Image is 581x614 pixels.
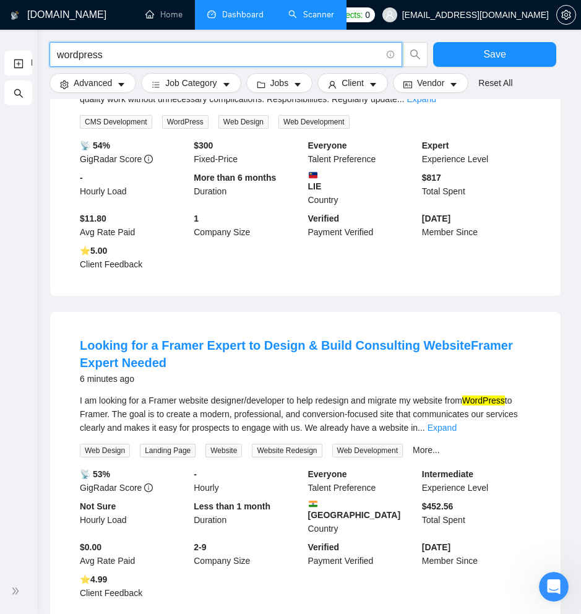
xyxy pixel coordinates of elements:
span: double-right [11,585,24,597]
button: barsJob Categorycaret-down [141,73,241,93]
b: $0.00 [80,542,101,552]
span: Web Design [80,444,130,457]
span: user [328,80,337,89]
button: search [403,42,428,67]
div: GigRadar Score [77,139,191,166]
div: Keywords by Traffic [137,73,209,81]
a: Expand [407,94,436,104]
a: Looking for a Framer Expert to Design & Build Consulting WebsiteFramer Expert Needed [80,339,513,370]
span: Web Development [278,115,350,129]
b: [DATE] [422,542,450,552]
div: Domain Overview [47,73,111,81]
b: More than 6 months [194,173,276,183]
a: searchScanner [288,9,334,20]
div: Client Feedback [77,244,191,271]
span: CMS Development [80,115,152,129]
div: Duration [191,499,305,535]
a: Open in help center [163,526,262,536]
b: LIE [308,171,417,191]
span: Web Development [332,444,403,457]
b: - [80,173,83,183]
div: Hourly [191,467,305,495]
div: Country [306,499,420,535]
img: 🇱🇮 [309,171,317,179]
b: Everyone [308,469,347,479]
button: settingAdvancedcaret-down [49,73,136,93]
span: Web Design [218,115,269,129]
a: More... [413,445,440,455]
div: Close [395,5,418,27]
div: I am looking for a Framer website designer/developer to help redesign and migrate my website from... [80,394,531,435]
img: logo_orange.svg [20,20,30,30]
b: ⭐️ 4.99 [80,574,107,584]
b: Verified [308,542,340,552]
button: idcardVendorcaret-down [393,73,468,93]
span: search [403,49,427,60]
b: Less than 1 month [194,501,270,511]
div: Hourly Load [77,171,191,207]
b: [DATE] [422,214,450,223]
span: bars [152,80,160,89]
div: Total Spent [420,171,533,207]
span: ... [397,94,405,104]
div: Talent Preference [306,467,420,495]
div: v 4.0.25 [35,20,61,30]
a: homeHome [145,9,183,20]
div: Client Feedback [77,573,191,600]
span: WordPress [162,115,209,129]
div: Company Size [191,212,305,239]
img: website_grey.svg [20,32,30,42]
div: GigRadar Score [77,467,191,495]
span: Vendor [417,76,444,90]
b: $ 452.56 [422,501,454,511]
span: caret-down [449,80,458,89]
div: 6 minutes ago [80,371,531,386]
li: New Scanner [4,51,32,76]
div: Duration [191,171,305,207]
span: user [385,11,394,19]
b: Expert [422,141,449,150]
span: Advanced [74,76,112,90]
b: - [194,469,197,479]
span: Client [342,76,364,90]
img: logo [11,6,19,25]
span: Website [205,444,242,457]
li: My Scanners [4,80,32,115]
span: info-circle [144,155,153,163]
span: Landing Page [140,444,196,457]
img: tab_keywords_by_traffic_grey.svg [123,72,133,82]
span: disappointed reaction [165,486,197,511]
span: setting [557,10,575,20]
div: Hourly Load [77,499,191,535]
span: caret-down [293,80,302,89]
span: smiley reaction [229,486,261,511]
span: info-circle [387,51,395,59]
div: Payment Verified [306,540,420,568]
b: 1 [194,214,199,223]
div: Avg Rate Paid [77,212,191,239]
iframe: Intercom live chat [539,572,569,602]
span: ... [418,423,425,433]
div: Total Spent [420,499,533,535]
b: Everyone [308,141,347,150]
div: Member Since [420,212,533,239]
span: caret-down [117,80,126,89]
span: 😐 [204,486,222,511]
span: Jobs [270,76,289,90]
img: 🇮🇳 [309,499,317,508]
a: dashboardDashboard [207,9,264,20]
div: Fixed-Price [191,139,305,166]
span: idcard [403,80,412,89]
div: Domain: [DOMAIN_NAME] [32,32,136,42]
b: ⭐️ 5.00 [80,246,107,256]
span: caret-down [222,80,231,89]
span: neutral face reaction [197,486,229,511]
span: Save [483,46,506,62]
button: Save [433,42,556,67]
b: $ 817 [422,173,441,183]
button: folderJobscaret-down [246,73,313,93]
b: Not Sure [80,501,116,511]
div: Member Since [420,540,533,568]
img: tab_domain_overview_orange.svg [33,72,43,82]
button: Collapse window [372,5,395,28]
